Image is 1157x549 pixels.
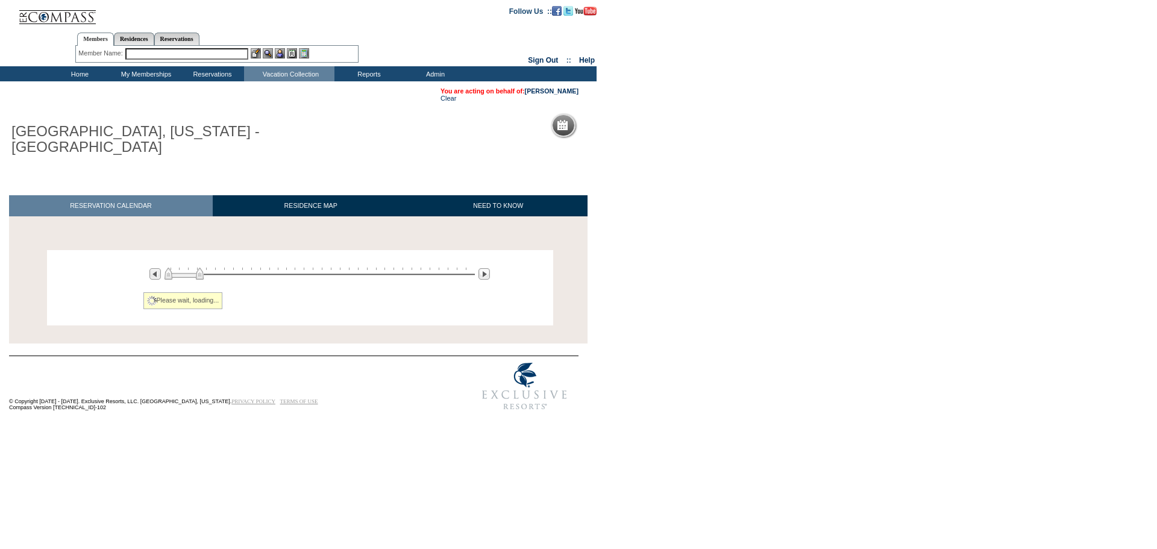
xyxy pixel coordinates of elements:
[45,66,111,81] td: Home
[280,398,318,404] a: TERMS OF USE
[563,7,573,14] a: Follow us on Twitter
[334,66,401,81] td: Reports
[213,195,409,216] a: RESIDENCE MAP
[244,66,334,81] td: Vacation Collection
[77,33,114,46] a: Members
[409,195,588,216] a: NEED TO KNOW
[231,398,275,404] a: PRIVACY POLICY
[263,48,273,58] img: View
[478,268,490,280] img: Next
[441,95,456,102] a: Clear
[575,7,597,16] img: Subscribe to our YouTube Channel
[572,122,665,130] h5: Reservation Calendar
[114,33,154,45] a: Residences
[287,48,297,58] img: Reservations
[299,48,309,58] img: b_calculator.gif
[528,56,558,64] a: Sign Out
[178,66,244,81] td: Reservations
[147,296,157,306] img: spinner2.gif
[9,121,279,158] h1: [GEOGRAPHIC_DATA], [US_STATE] - [GEOGRAPHIC_DATA]
[441,87,578,95] span: You are acting on behalf of:
[552,6,562,16] img: Become our fan on Facebook
[111,66,178,81] td: My Memberships
[471,356,578,416] img: Exclusive Resorts
[579,56,595,64] a: Help
[143,292,223,309] div: Please wait, loading...
[9,195,213,216] a: RESERVATION CALENDAR
[275,48,285,58] img: Impersonate
[509,6,552,16] td: Follow Us ::
[154,33,199,45] a: Reservations
[552,7,562,14] a: Become our fan on Facebook
[9,357,431,417] td: © Copyright [DATE] - [DATE]. Exclusive Resorts, LLC. [GEOGRAPHIC_DATA], [US_STATE]. Compass Versi...
[566,56,571,64] span: ::
[575,7,597,14] a: Subscribe to our YouTube Channel
[149,268,161,280] img: Previous
[563,6,573,16] img: Follow us on Twitter
[78,48,125,58] div: Member Name:
[401,66,467,81] td: Admin
[251,48,261,58] img: b_edit.gif
[525,87,578,95] a: [PERSON_NAME]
